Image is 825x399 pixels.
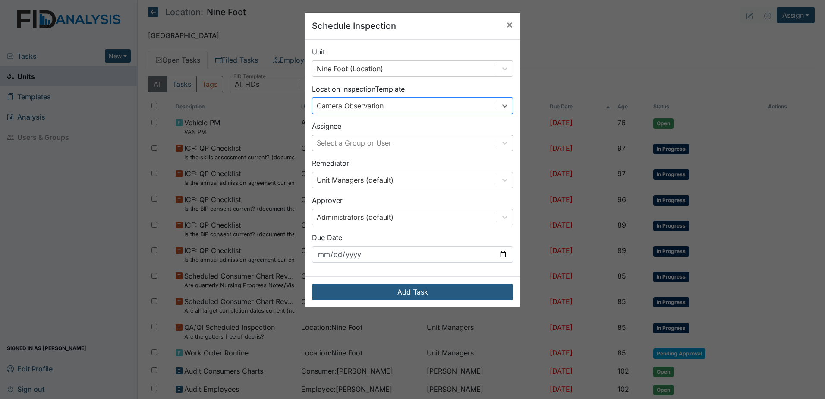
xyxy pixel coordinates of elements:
h5: Schedule Inspection [312,19,396,32]
button: Close [499,13,520,37]
label: Assignee [312,121,341,131]
div: Administrators (default) [317,212,394,222]
div: Nine Foot (Location) [317,63,383,74]
label: Unit [312,47,325,57]
label: Due Date [312,232,342,243]
button: Add Task [312,284,513,300]
div: Camera Observation [317,101,384,111]
label: Remediator [312,158,349,168]
div: Select a Group or User [317,138,391,148]
label: Location Inspection Template [312,84,405,94]
span: × [506,18,513,31]
label: Approver [312,195,343,206]
div: Unit Managers (default) [317,175,394,185]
